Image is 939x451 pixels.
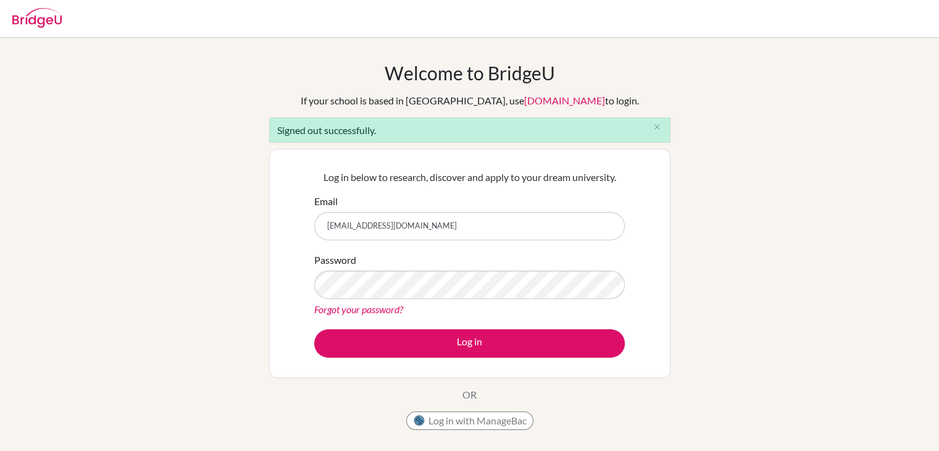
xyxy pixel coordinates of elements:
[314,253,356,268] label: Password
[301,93,639,108] div: If your school is based in [GEOGRAPHIC_DATA], use to login.
[653,122,662,132] i: close
[406,411,533,430] button: Log in with ManageBac
[314,170,625,185] p: Log in below to research, discover and apply to your dream university.
[645,118,670,137] button: Close
[269,117,670,143] div: Signed out successfully.
[385,62,555,84] h1: Welcome to BridgeU
[462,387,477,402] p: OR
[314,194,338,209] label: Email
[314,329,625,358] button: Log in
[524,95,605,106] a: [DOMAIN_NAME]
[12,8,62,28] img: Bridge-U
[314,303,403,315] a: Forgot your password?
